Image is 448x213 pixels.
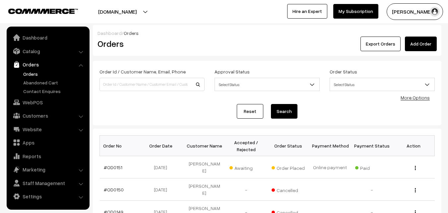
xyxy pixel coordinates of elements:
span: Awaiting [229,163,263,171]
a: Reset [237,104,263,119]
th: Action [393,136,434,156]
a: Orders [8,58,87,70]
td: [DATE] [142,178,183,201]
button: Search [271,104,297,119]
a: Customers [8,110,87,122]
td: [DATE] [142,156,183,178]
th: Order Date [142,136,183,156]
span: Select Status [215,79,319,90]
a: #OD0150 [104,187,124,192]
th: Accepted / Rejected [225,136,267,156]
a: Add Order [405,37,437,51]
img: Menu [415,188,416,192]
a: #OD0151 [104,164,122,170]
a: Abandoned Cart [22,79,87,86]
h2: Orders [97,39,204,49]
button: [DOMAIN_NAME] [75,3,160,20]
a: Staff Management [8,177,87,189]
th: Order No [100,136,142,156]
a: Dashboard [8,32,87,44]
span: Order Placed [272,163,305,171]
a: Dashboard [97,30,122,36]
img: user [430,7,440,17]
th: Payment Status [351,136,393,156]
span: Paid [355,163,388,171]
span: Select Status [330,79,434,90]
td: [PERSON_NAME] [183,178,225,201]
span: Select Status [215,78,320,91]
span: Cancelled [272,185,305,194]
td: - [225,178,267,201]
a: Reports [8,150,87,162]
img: Menu [415,166,416,170]
input: Order Id / Customer Name / Customer Email / Customer Phone [99,78,205,91]
label: Order Id / Customer Name, Email, Phone [99,68,186,75]
a: Hire an Expert [287,4,327,19]
a: Settings [8,190,87,202]
a: More Options [401,95,430,100]
a: Contact Enquires [22,88,87,95]
div: / [97,30,437,37]
label: Order Status [330,68,357,75]
td: - [351,178,393,201]
th: Customer Name [183,136,225,156]
td: Online payment [309,156,351,178]
a: COMMMERCE [8,7,66,15]
button: [PERSON_NAME] [387,3,443,20]
a: WebPOS [8,96,87,108]
a: Orders [22,70,87,77]
label: Approval Status [215,68,250,75]
button: Export Orders [360,37,401,51]
a: Website [8,123,87,135]
a: My Subscription [333,4,378,19]
a: Catalog [8,45,87,57]
a: Marketing [8,163,87,175]
img: COMMMERCE [8,9,78,14]
span: Orders [124,30,139,36]
td: [PERSON_NAME] [183,156,225,178]
th: Order Status [267,136,309,156]
span: Select Status [330,78,435,91]
th: Payment Method [309,136,351,156]
a: Apps [8,137,87,149]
